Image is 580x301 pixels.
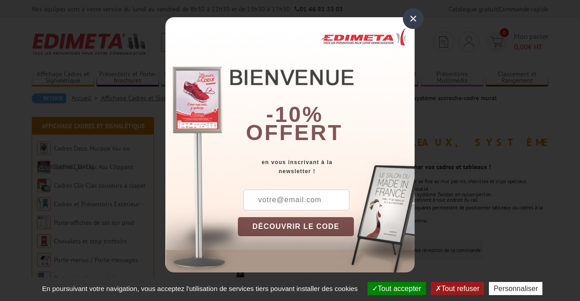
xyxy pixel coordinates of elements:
div: × [403,8,424,29]
span: En poursuivant votre navigation, vous acceptez l'utilisation de services tiers pouvant installer ... [38,285,362,292]
button: Tout accepter [367,282,426,295]
button: Personnaliser (fenêtre modale) [489,282,542,295]
input: votre@email.com [243,189,349,210]
button: Tout refuser [431,282,484,295]
font: offert [246,121,343,145]
button: DÉCOUVRIR LE CODE [238,217,354,236]
div: en vous inscrivant à la newsletter ! [238,158,415,176]
b: -10% [266,102,323,126]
